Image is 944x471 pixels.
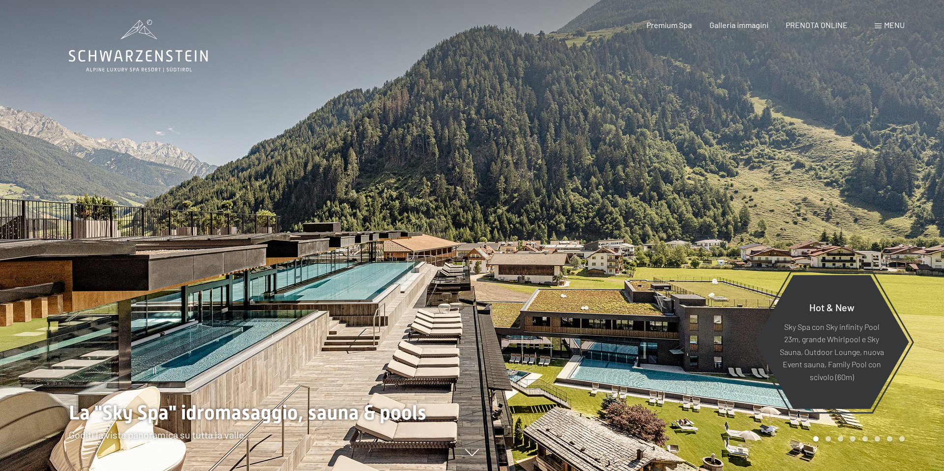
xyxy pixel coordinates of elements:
a: Premium Spa [647,20,692,29]
a: Galleria immagini [709,20,768,29]
div: Carousel Page 6 [875,436,880,442]
div: Carousel Page 5 [862,436,868,442]
div: Carousel Page 8 [899,436,905,442]
span: Hot & New [809,301,855,313]
div: Carousel Page 1 (Current Slide) [813,436,819,442]
a: PRENOTA ONLINE [786,20,848,29]
p: Sky Spa con Sky infinity Pool 23m, grande Whirlpool e Sky Sauna, Outdoor Lounge, nuova Event saun... [778,320,885,383]
div: Carousel Page 7 [887,436,892,442]
a: Hot & New Sky Spa con Sky infinity Pool 23m, grande Whirlpool e Sky Sauna, Outdoor Lounge, nuova ... [754,274,910,410]
div: Carousel Pagination [810,436,905,442]
div: Carousel Page 3 [838,436,843,442]
div: Carousel Page 2 [826,436,831,442]
div: Carousel Page 4 [850,436,855,442]
span: Menu [884,20,905,29]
